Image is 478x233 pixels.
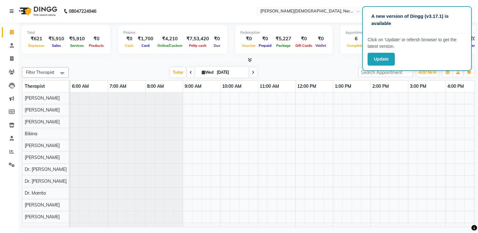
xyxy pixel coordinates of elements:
div: ₹0 [294,35,314,42]
span: Today [170,67,186,77]
a: 2:00 PM [371,82,390,91]
span: Wallet [314,43,328,48]
span: Petty cash [187,43,208,48]
span: ADD NEW [418,70,437,75]
a: 10:00 AM [221,82,243,91]
a: 9:00 AM [183,82,203,91]
img: logo [16,2,59,20]
div: ₹5,910 [46,35,67,42]
input: Search Appointment [358,67,413,77]
div: 6 [345,35,367,42]
a: 11:00 AM [258,82,281,91]
a: 4:00 PM [446,82,465,91]
span: Expenses [27,43,46,48]
b: 08047224946 [69,2,96,20]
span: [PERSON_NAME] [25,214,60,220]
span: Products [87,43,105,48]
span: [PERSON_NAME] [25,95,60,101]
div: ₹4,210 [156,35,184,42]
input: 2025-09-03 [215,68,246,77]
div: ₹1,700 [135,35,156,42]
div: ₹7,53,420 [184,35,211,42]
span: Card [140,43,151,48]
button: ADD NEW [417,68,438,77]
span: [PERSON_NAME] [25,107,60,113]
div: ₹0 [257,35,273,42]
div: ₹0 [240,35,257,42]
span: Bibina [25,131,37,136]
span: Due [212,43,222,48]
a: 6:00 AM [70,82,90,91]
a: 1:00 PM [333,82,353,91]
div: ₹0 [123,35,135,42]
div: Finance [123,30,222,35]
span: [PERSON_NAME] [25,226,60,231]
div: Appointment [345,30,423,35]
p: A new version of Dingg (v3.17.1) is available [371,13,463,27]
span: Prepaid [257,43,273,48]
span: Services [69,43,85,48]
a: 8:00 AM [145,82,165,91]
a: 3:00 PM [408,82,428,91]
div: ₹0 [314,35,328,42]
span: Dr. [PERSON_NAME] [25,166,67,172]
div: ₹0 [87,35,105,42]
div: ₹621 [27,35,46,42]
span: Cash [123,43,135,48]
button: Update [368,53,395,66]
span: Sales [50,43,63,48]
span: Dr. Mamta [25,190,46,196]
span: [PERSON_NAME] [25,202,60,208]
span: Dr. [PERSON_NAME] [25,178,67,184]
div: Redemption [240,30,328,35]
span: [PERSON_NAME] [25,143,60,148]
div: Total [27,30,105,35]
p: Click on ‘Update’ or refersh browser to get the latest version. [368,37,466,50]
span: [PERSON_NAME] [25,119,60,125]
span: Voucher [240,43,257,48]
span: Gift Cards [294,43,314,48]
span: Package [275,43,292,48]
a: 7:00 AM [108,82,128,91]
span: Filter Therapist [26,70,54,75]
span: Therapist [25,83,45,89]
a: 12:00 PM [296,82,318,91]
span: Online/Custom [156,43,184,48]
div: ₹5,910 [67,35,87,42]
span: Wed [200,70,215,75]
span: [PERSON_NAME] [25,155,60,160]
span: Completed [345,43,367,48]
div: ₹0 [211,35,222,42]
div: ₹5,227 [273,35,294,42]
